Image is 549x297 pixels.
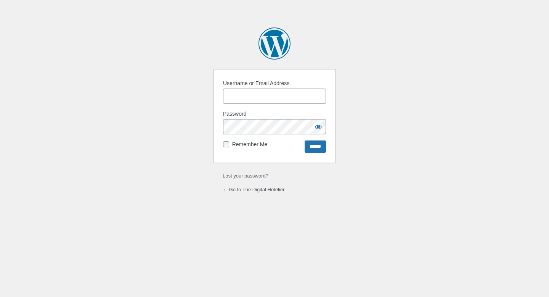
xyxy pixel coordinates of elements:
[223,79,289,87] label: Username or Email Address
[223,173,268,179] a: Lost your password?
[223,187,284,192] a: ← Go to The Digital Hotelier
[311,119,326,134] button: Show password
[258,27,291,60] a: Powered by WordPress
[223,110,246,118] label: Password
[232,140,268,148] label: Remember Me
